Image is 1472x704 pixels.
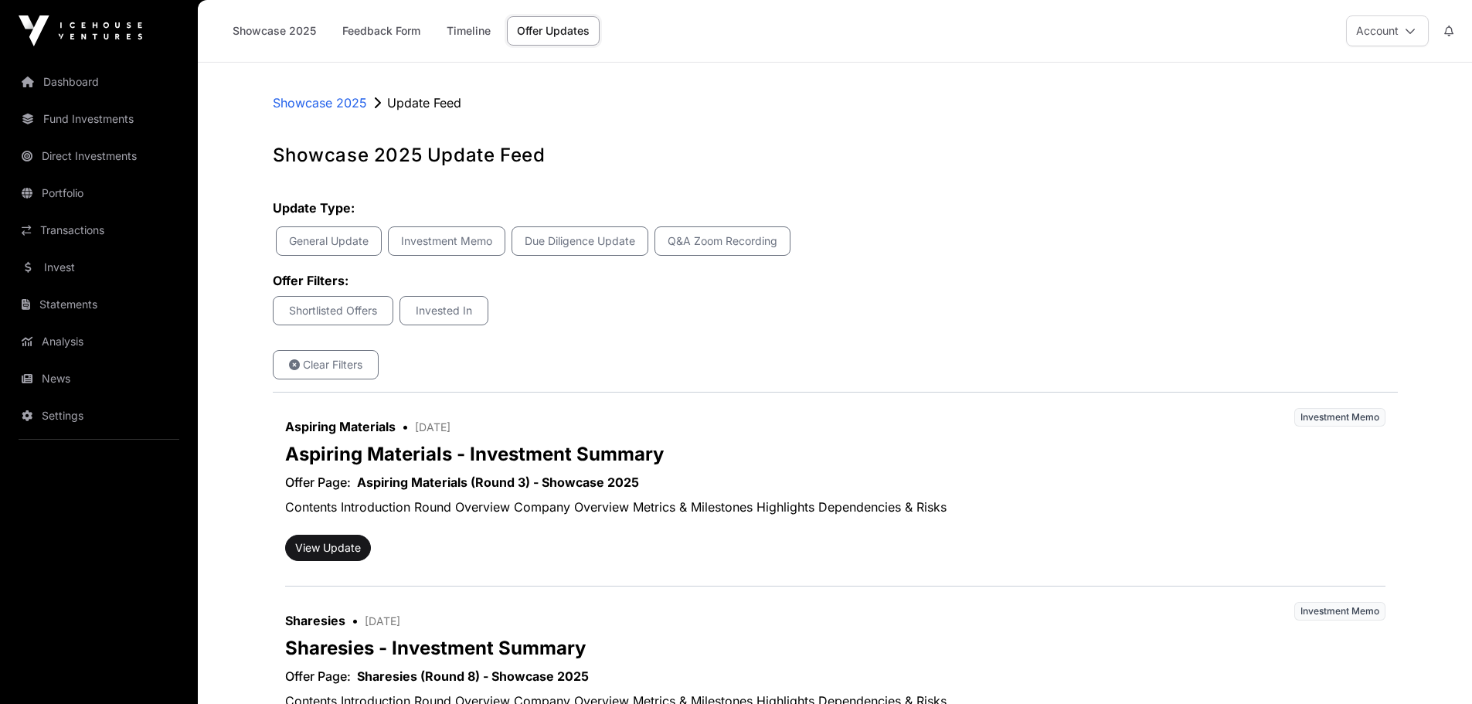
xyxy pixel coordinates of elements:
[1294,602,1385,621] span: Investment Memo
[12,102,185,136] a: Fund Investments
[276,226,382,256] button: General Update
[273,296,393,325] button: Shortlisted Offers
[357,667,589,685] a: Sharesies (Round 8) - Showcase 2025
[12,287,185,321] a: Statements
[396,419,415,434] span: •
[332,16,430,46] a: Feedback Form
[1346,15,1429,46] button: Account
[12,362,185,396] a: News
[273,350,379,379] a: Clear Filters
[285,667,357,685] p: Offer Page:
[285,473,357,491] p: Offer Page:
[285,613,345,628] a: Sharesies
[285,535,371,561] button: View Update
[283,303,383,318] p: Shortlisted Offers
[388,226,505,256] button: Investment Memo
[398,233,495,249] p: Investment Memo
[285,637,586,659] a: Sharesies - Investment Summary
[410,303,478,318] span: Invested In
[415,420,450,434] span: [DATE]
[12,139,185,173] a: Direct Investments
[286,233,372,249] p: General Update
[12,250,185,284] a: Invest
[399,296,488,325] button: Invested In
[665,233,780,249] p: Q&A Zoom Recording
[19,15,142,46] img: Icehouse Ventures Logo
[357,473,639,491] a: Aspiring Materials (Round 3) - Showcase 2025
[345,613,365,628] span: •
[437,16,501,46] a: Timeline
[12,213,185,247] a: Transactions
[273,271,1398,290] p: Offer Filters:
[285,419,396,434] a: Aspiring Materials
[285,491,1385,522] p: Contents Introduction Round Overview Company Overview Metrics & Milestones Highlights Dependencie...
[522,233,638,249] p: Due Diligence Update
[12,399,185,433] a: Settings
[285,443,664,465] a: Aspiring Materials - Investment Summary
[12,325,185,359] a: Analysis
[1294,408,1385,427] span: Investment Memo
[654,226,790,256] button: Q&A Zoom Recording
[273,94,367,112] a: Showcase 2025
[12,65,185,99] a: Dashboard
[512,226,648,256] button: Due Diligence Update
[365,614,400,627] span: [DATE]
[387,94,461,112] p: Update Feed
[507,16,600,46] a: Offer Updates
[1395,630,1472,704] iframe: Chat Widget
[12,176,185,210] a: Portfolio
[273,143,1398,168] h1: Showcase 2025 Update Feed
[273,199,1398,217] p: Update Type:
[283,357,369,372] span: Clear Filters
[223,16,326,46] a: Showcase 2025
